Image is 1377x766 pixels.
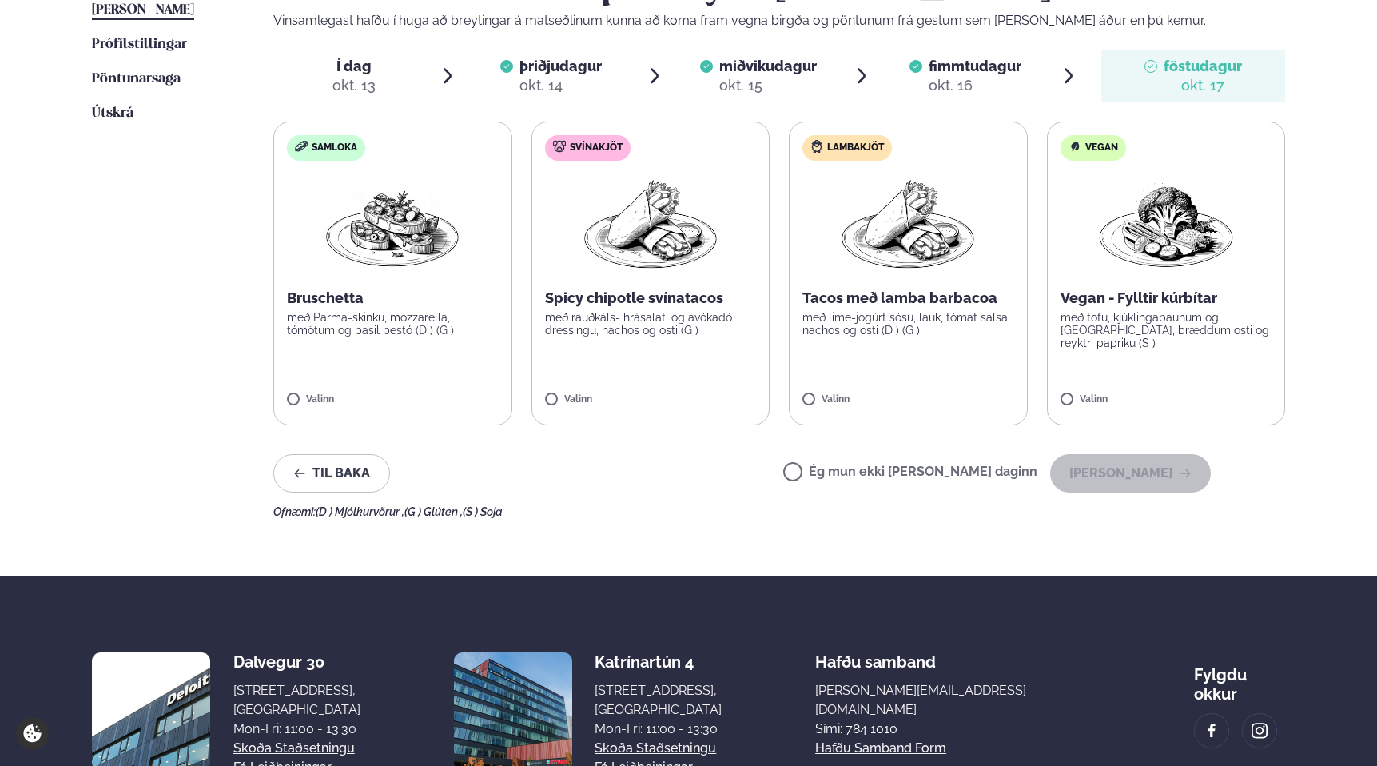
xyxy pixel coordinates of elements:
a: Prófílstillingar [92,35,187,54]
span: föstudagur [1164,58,1242,74]
span: (G ) Glúten , [404,505,463,518]
div: Katrínartún 4 [595,652,722,672]
a: image alt [1243,714,1276,748]
p: Vegan - Fylltir kúrbítar [1061,289,1272,308]
span: Svínakjöt [570,142,623,154]
div: Ofnæmi: [273,505,1285,518]
span: Hafðu samband [815,640,936,672]
img: image alt [1251,722,1268,740]
span: Lambakjöt [827,142,884,154]
a: Útskrá [92,104,133,123]
a: Hafðu samband form [815,739,946,758]
div: okt. 16 [929,76,1021,95]
span: miðvikudagur [719,58,817,74]
img: image alt [1203,722,1220,740]
div: okt. 14 [519,76,602,95]
span: Prófílstillingar [92,38,187,51]
p: með tofu, kjúklingabaunum og [GEOGRAPHIC_DATA], bræddum osti og reyktri papriku (S ) [1061,311,1272,349]
div: [STREET_ADDRESS], [GEOGRAPHIC_DATA] [233,681,360,720]
span: Samloka [312,142,357,154]
span: (S ) Soja [463,505,503,518]
p: Tacos með lamba barbacoa [802,289,1014,308]
p: með Parma-skinku, mozzarella, tómötum og basil pestó (D ) (G ) [287,311,499,337]
img: pork.svg [553,140,566,153]
div: okt. 13 [332,76,376,95]
img: sandwich-new-16px.svg [295,141,308,152]
p: með lime-jógúrt sósu, lauk, tómat salsa, nachos og osti (D ) (G ) [802,311,1014,337]
div: Fylgdu okkur [1194,652,1285,704]
img: Vegan.png [1096,174,1236,276]
p: Bruschetta [287,289,499,308]
img: Lamb.svg [810,140,823,153]
div: okt. 15 [719,76,817,95]
div: okt. 17 [1164,76,1242,95]
span: (D ) Mjólkurvörur , [316,505,404,518]
span: Pöntunarsaga [92,72,181,86]
a: Skoða staðsetningu [233,739,355,758]
span: fimmtudagur [929,58,1021,74]
a: Pöntunarsaga [92,70,181,89]
img: Wraps.png [838,174,978,276]
img: Vegan.svg [1069,140,1081,153]
div: [STREET_ADDRESS], [GEOGRAPHIC_DATA] [595,681,722,720]
a: Skoða staðsetningu [595,739,716,758]
span: [PERSON_NAME] [92,3,194,17]
img: Bruschetta.png [322,174,463,276]
p: Vinsamlegast hafðu í huga að breytingar á matseðlinum kunna að koma fram vegna birgða og pöntunum... [273,11,1285,30]
span: Útskrá [92,106,133,120]
button: [PERSON_NAME] [1050,454,1211,493]
p: Sími: 784 1010 [815,720,1100,739]
div: Mon-Fri: 11:00 - 13:30 [595,720,722,739]
a: [PERSON_NAME] [92,1,194,20]
span: þriðjudagur [519,58,602,74]
p: Spicy chipotle svínatacos [545,289,757,308]
div: Mon-Fri: 11:00 - 13:30 [233,720,360,739]
span: Í dag [332,57,376,76]
span: Vegan [1085,142,1118,154]
img: Wraps.png [580,174,721,276]
button: Til baka [273,454,390,493]
a: Cookie settings [16,717,49,750]
p: með rauðkáls- hrásalati og avókadó dressingu, nachos og osti (G ) [545,311,757,337]
a: [PERSON_NAME][EMAIL_ADDRESS][DOMAIN_NAME] [815,681,1100,720]
div: Dalvegur 30 [233,652,360,672]
a: image alt [1195,714,1228,748]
